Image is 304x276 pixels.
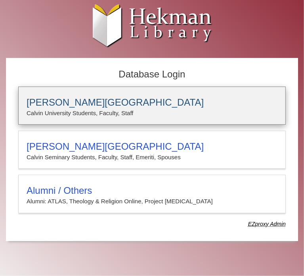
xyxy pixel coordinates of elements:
[27,141,277,152] h3: [PERSON_NAME][GEOGRAPHIC_DATA]
[18,131,286,169] a: [PERSON_NAME][GEOGRAPHIC_DATA]Calvin Seminary Students, Faculty, Staff, Emeriti, Spouses
[14,66,290,83] h2: Database Login
[27,97,277,108] h3: [PERSON_NAME][GEOGRAPHIC_DATA]
[27,185,277,207] summary: Alumni / OthersAlumni: ATLAS, Theology & Religion Online, Project [MEDICAL_DATA]
[27,185,277,196] h3: Alumni / Others
[27,108,277,118] p: Calvin University Students, Faculty, Staff
[27,196,277,207] p: Alumni: ATLAS, Theology & Religion Online, Project [MEDICAL_DATA]
[27,152,277,162] p: Calvin Seminary Students, Faculty, Staff, Emeriti, Spouses
[248,221,286,227] dfn: Use Alumni login
[18,87,286,125] a: [PERSON_NAME][GEOGRAPHIC_DATA]Calvin University Students, Faculty, Staff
